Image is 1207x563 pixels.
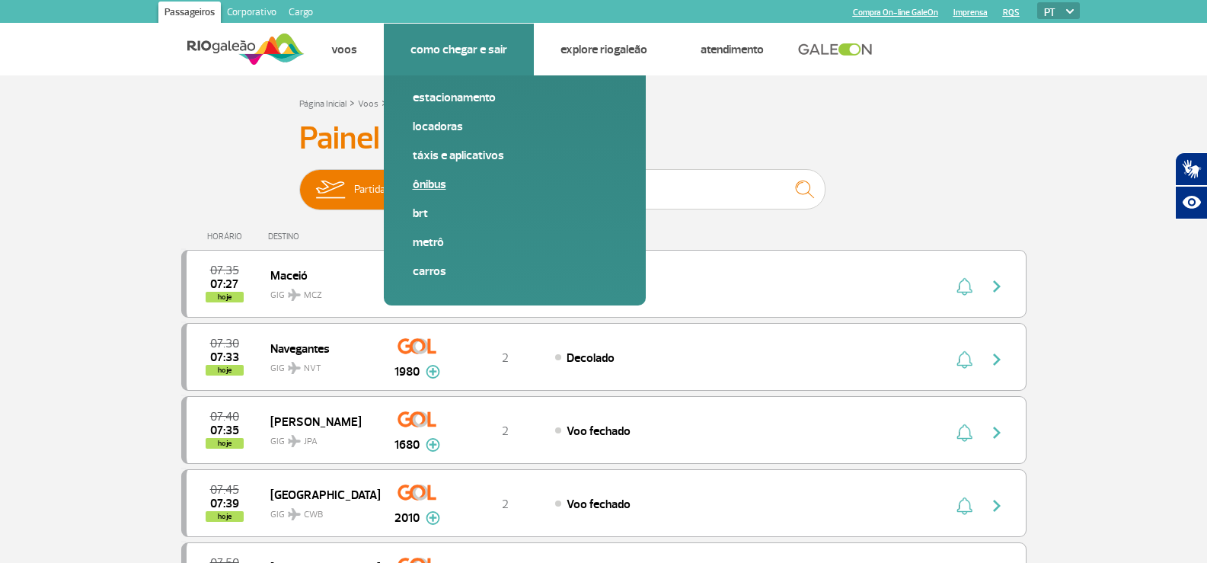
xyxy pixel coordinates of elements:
[306,170,354,210] img: slider-embarque
[413,118,617,135] a: Locadoras
[956,350,972,369] img: sino-painel-voo.svg
[567,350,615,366] span: Decolado
[379,232,455,242] div: CIA AÉREA
[206,438,244,449] span: hoje
[206,292,244,302] span: hoje
[210,338,239,349] span: 2025-09-28 07:30:00
[210,485,239,495] span: 2025-09-28 07:45:00
[283,2,319,26] a: Cargo
[426,438,440,452] img: mais-info-painel-voo.svg
[956,277,972,296] img: sino-painel-voo.svg
[502,497,509,512] span: 2
[288,508,301,520] img: destiny_airplane.svg
[988,424,1006,442] img: seta-direita-painel-voo.svg
[560,42,647,57] a: Explore RIOgaleão
[210,425,239,436] span: 2025-09-28 07:35:00
[394,436,420,454] span: 1680
[270,353,368,376] span: GIG
[394,509,420,527] span: 2010
[382,94,387,111] a: >
[413,147,617,164] a: Táxis e aplicativos
[304,289,322,302] span: MCZ
[210,352,239,363] span: 2025-09-28 07:33:00
[394,363,420,381] span: 1980
[299,98,346,110] a: Página Inicial
[988,277,1006,296] img: seta-direita-painel-voo.svg
[354,170,391,210] span: Partidas
[1003,8,1020,18] a: RQS
[502,350,509,366] span: 2
[988,350,1006,369] img: seta-direita-painel-voo.svg
[701,42,764,57] a: Atendimento
[1175,152,1207,219] div: Plugin de acessibilidade da Hand Talk.
[288,362,301,374] img: destiny_airplane.svg
[331,42,357,57] a: Voos
[158,2,221,26] a: Passageiros
[988,497,1006,515] img: seta-direita-painel-voo.svg
[426,511,440,525] img: mais-info-painel-voo.svg
[413,176,617,193] a: Ônibus
[410,42,507,57] a: Como chegar e sair
[270,265,368,285] span: Maceió
[304,435,318,449] span: JPA
[186,232,269,242] div: HORÁRIO
[1175,152,1207,186] button: Abrir tradutor de língua de sinais.
[953,8,988,18] a: Imprensa
[270,411,368,431] span: [PERSON_NAME]
[956,497,972,515] img: sino-painel-voo.svg
[270,485,368,504] span: [GEOGRAPHIC_DATA]
[299,120,908,158] h3: Painel de Voos
[426,365,440,379] img: mais-info-painel-voo.svg
[270,427,368,449] span: GIG
[413,234,617,251] a: Metrô
[270,338,368,358] span: Navegantes
[358,98,378,110] a: Voos
[268,232,379,242] div: DESTINO
[956,424,972,442] img: sino-painel-voo.svg
[350,94,355,111] a: >
[304,508,323,522] span: CWB
[304,362,321,376] span: NVT
[1175,186,1207,219] button: Abrir recursos assistivos.
[567,424,631,439] span: Voo fechado
[853,8,938,18] a: Compra On-line GaleOn
[502,424,509,439] span: 2
[270,500,368,522] span: GIG
[210,498,239,509] span: 2025-09-28 07:39:13
[210,411,239,422] span: 2025-09-28 07:40:00
[210,265,239,276] span: 2025-09-28 07:35:00
[521,169,825,210] input: Voo, cidade ou cia aérea
[210,279,238,289] span: 2025-09-28 07:27:00
[206,365,244,376] span: hoje
[206,511,244,522] span: hoje
[413,205,617,222] a: BRT
[567,497,631,512] span: Voo fechado
[413,89,617,106] a: Estacionamento
[288,435,301,447] img: destiny_airplane.svg
[413,263,617,280] a: Carros
[288,289,301,301] img: destiny_airplane.svg
[221,2,283,26] a: Corporativo
[270,280,368,302] span: GIG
